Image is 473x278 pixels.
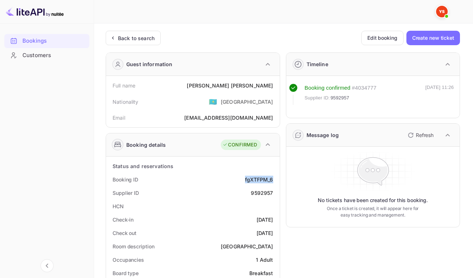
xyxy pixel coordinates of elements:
button: Collapse navigation [41,259,54,272]
div: 9592957 [251,189,273,197]
div: Booking details [126,141,166,149]
div: Customers [22,51,86,60]
div: Booking ID [113,176,138,183]
div: Bookings [4,34,89,48]
div: Occupancies [113,256,144,264]
p: Refresh [416,131,434,139]
div: [PERSON_NAME] [PERSON_NAME] [187,82,273,89]
button: Edit booking [361,31,404,45]
div: Message log [307,131,339,139]
div: CONFIRMED [223,141,257,149]
div: [DATE] 11:26 [425,84,454,105]
div: Guest information [126,60,173,68]
div: Timeline [307,60,328,68]
div: fgXTFPM_6 [245,176,273,183]
p: No tickets have been created for this booking. [318,197,428,204]
img: Yandex Support [436,6,448,17]
div: Full name [113,82,135,89]
div: [DATE] [257,216,273,223]
div: 1 Adult [256,256,273,264]
div: Status and reservations [113,162,173,170]
div: [DATE] [257,229,273,237]
a: Customers [4,48,89,62]
div: Room description [113,243,154,250]
span: United States [209,95,217,108]
div: Board type [113,269,139,277]
div: Booking confirmed [305,84,351,92]
div: [GEOGRAPHIC_DATA] [221,98,273,106]
div: # 4034777 [352,84,376,92]
div: Email [113,114,125,121]
div: Nationality [113,98,139,106]
div: Supplier ID [113,189,139,197]
button: Refresh [404,129,436,141]
div: Check out [113,229,136,237]
a: Bookings [4,34,89,47]
span: 9592957 [330,94,349,102]
div: Customers [4,48,89,63]
div: Breakfast [249,269,273,277]
div: HCN [113,202,124,210]
span: Supplier ID: [305,94,330,102]
div: Back to search [118,34,155,42]
div: [EMAIL_ADDRESS][DOMAIN_NAME] [184,114,273,121]
img: LiteAPI logo [6,6,64,17]
p: Once a ticket is created, it will appear here for easy tracking and management. [327,205,419,218]
button: Create new ticket [406,31,460,45]
div: Check-in [113,216,134,223]
div: [GEOGRAPHIC_DATA] [221,243,273,250]
div: Bookings [22,37,86,45]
